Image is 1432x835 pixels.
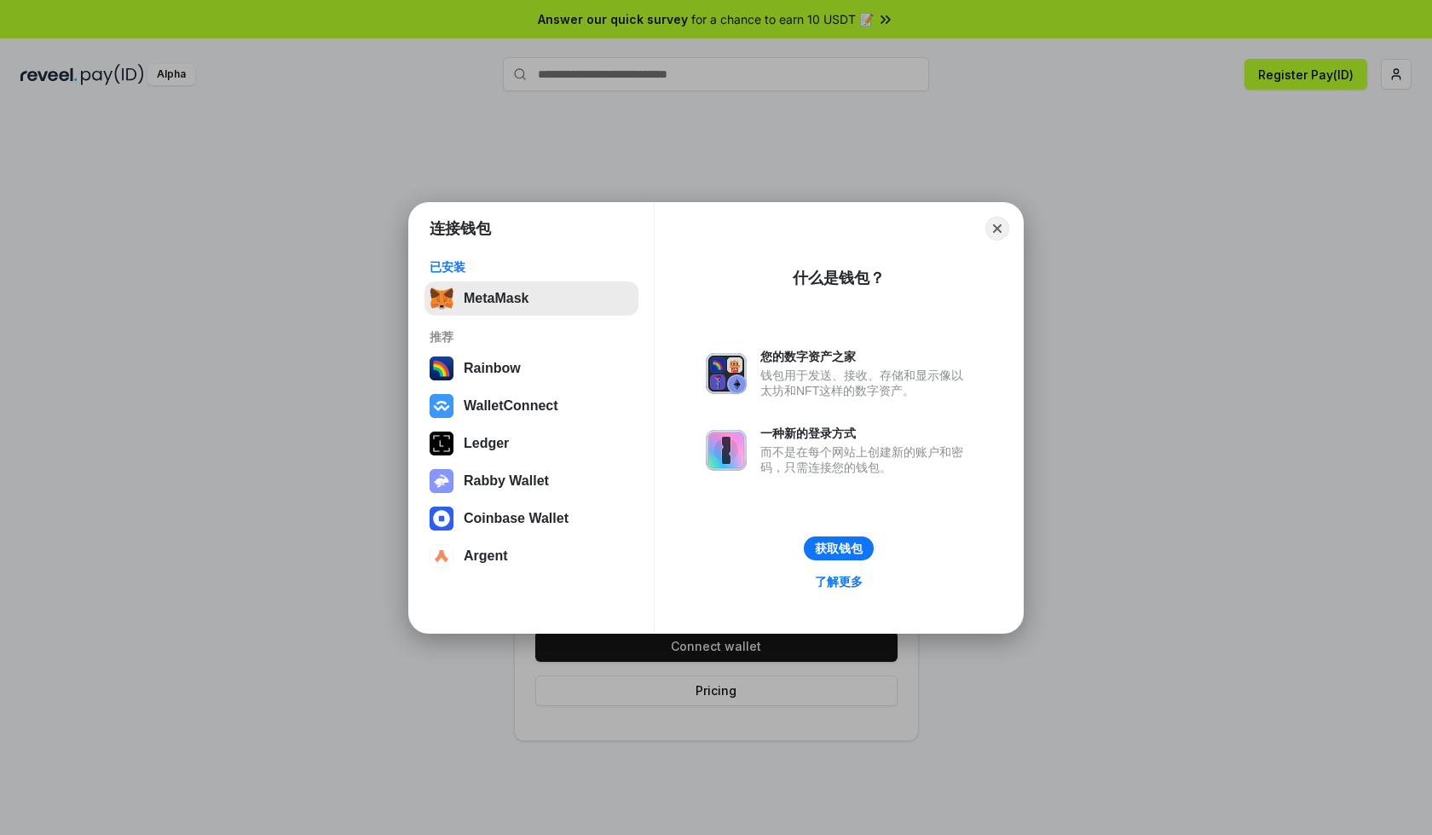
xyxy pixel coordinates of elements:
[424,389,638,423] button: WalletConnect
[464,291,528,306] div: MetaMask
[464,473,549,489] div: Rabby Wallet
[430,544,453,568] img: svg+xml,%3Csvg%20width%3D%2228%22%20height%3D%2228%22%20viewBox%3D%220%200%2028%2028%22%20fill%3D...
[430,432,453,455] img: svg+xml,%3Csvg%20xmlns%3D%22http%3A%2F%2Fwww.w3.org%2F2000%2Fsvg%22%20width%3D%2228%22%20height%3...
[464,548,508,564] div: Argent
[815,574,863,589] div: 了解更多
[430,287,453,310] img: svg+xml,%3Csvg%20fill%3D%22none%22%20height%3D%2233%22%20viewBox%3D%220%200%2035%2033%22%20width%...
[424,464,638,498] button: Rabby Wallet
[760,368,972,398] div: 钱包用于发送、接收、存储和显示像以太坊和NFT这样的数字资产。
[760,349,972,364] div: 您的数字资产之家
[464,436,509,451] div: Ledger
[760,426,972,441] div: 一种新的登录方式
[464,511,569,526] div: Coinbase Wallet
[424,351,638,386] button: Rainbow
[706,353,747,394] img: svg+xml,%3Csvg%20xmlns%3D%22http%3A%2F%2Fwww.w3.org%2F2000%2Fsvg%22%20fill%3D%22none%22%20viewBox...
[424,539,638,573] button: Argent
[464,398,558,414] div: WalletConnect
[805,571,873,593] a: 了解更多
[424,502,638,536] button: Coinbase Wallet
[430,469,453,493] img: svg+xml,%3Csvg%20xmlns%3D%22http%3A%2F%2Fwww.w3.org%2F2000%2Fsvg%22%20fill%3D%22none%22%20viewBox...
[985,217,1009,241] button: Close
[464,361,521,376] div: Rainbow
[706,430,747,471] img: svg+xml,%3Csvg%20xmlns%3D%22http%3A%2F%2Fwww.w3.org%2F2000%2Fsvg%22%20fill%3D%22none%22%20viewBox...
[424,426,638,461] button: Ledger
[424,281,638,316] button: MetaMask
[430,218,491,239] h1: 连接钱包
[430,259,633,275] div: 已安装
[815,541,863,556] div: 获取钱包
[793,268,885,288] div: 什么是钱包？
[430,357,453,380] img: svg+xml,%3Csvg%20width%3D%22120%22%20height%3D%22120%22%20viewBox%3D%220%200%20120%20120%22%20fil...
[430,394,453,418] img: svg+xml,%3Csvg%20width%3D%2228%22%20height%3D%2228%22%20viewBox%3D%220%200%2028%2028%22%20fill%3D...
[760,444,972,475] div: 而不是在每个网站上创建新的账户和密码，只需连接您的钱包。
[430,507,453,531] img: svg+xml,%3Csvg%20width%3D%2228%22%20height%3D%2228%22%20viewBox%3D%220%200%2028%2028%22%20fill%3D...
[430,329,633,345] div: 推荐
[804,536,874,560] button: 获取钱包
